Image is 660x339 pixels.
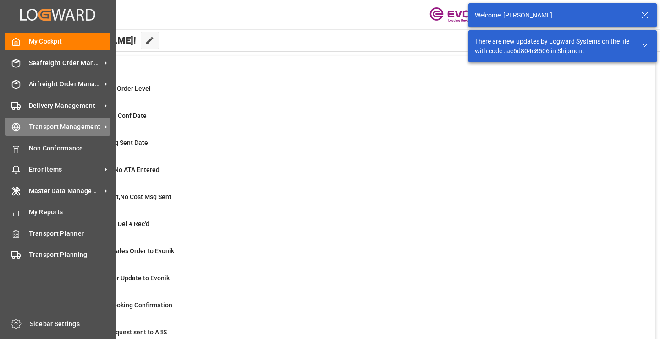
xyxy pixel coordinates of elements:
a: 38ABS: No Init Bkg Conf DateShipment [47,111,644,130]
a: 0Error Sales Order Update to EvonikShipment [47,273,644,293]
span: Pending Bkg Request sent to ABS [70,328,167,336]
span: Transport Planning [29,250,111,260]
span: Airfreight Order Management [29,79,101,89]
img: Evonik-brand-mark-Deep-Purple-RGB.jpeg_1700498283.jpeg [429,7,489,23]
a: 3ETD < 3 Days,No Del # Rec'dShipment [47,219,644,239]
span: Master Data Management [29,186,101,196]
a: 2ETA > 10 Days , No ATA EnteredShipment [47,165,644,184]
a: 8ABS: No Bkg Req Sent DateShipment [47,138,644,157]
a: Transport Planning [5,246,110,264]
span: ABS: Missing Booking Confirmation [70,301,172,309]
span: Sidebar Settings [30,319,112,329]
a: 36ABS: Missing Booking ConfirmationShipment [47,300,644,320]
a: My Reports [5,203,110,221]
div: There are new updates by Logward Systems on the file with code : ae6d804c8506 in Shipment [475,37,632,56]
span: Error on Initial Sales Order to Evonik [70,247,174,255]
span: Seafreight Order Management [29,58,101,68]
span: Error Items [29,165,101,174]
span: Hello [PERSON_NAME]! [38,32,136,49]
span: My Reports [29,207,111,217]
a: 13ETD>3 Days Past,No Cost Msg SentShipment [47,192,644,211]
span: Non Conformance [29,144,111,153]
a: 2Error on Initial Sales Order to EvonikShipment [47,246,644,266]
span: Transport Management [29,122,101,132]
a: 0MOT Missing at Order LevelSales Order-IVPO [47,84,644,103]
span: Error Sales Order Update to Evonik [70,274,170,282]
a: Transport Planner [5,224,110,242]
span: My Cockpit [29,37,111,46]
div: Welcome, [PERSON_NAME] [475,11,632,20]
a: Non Conformance [5,139,110,157]
span: Transport Planner [29,229,111,239]
span: Delivery Management [29,101,101,111]
span: ETD>3 Days Past,No Cost Msg Sent [70,193,171,200]
a: My Cockpit [5,33,110,50]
